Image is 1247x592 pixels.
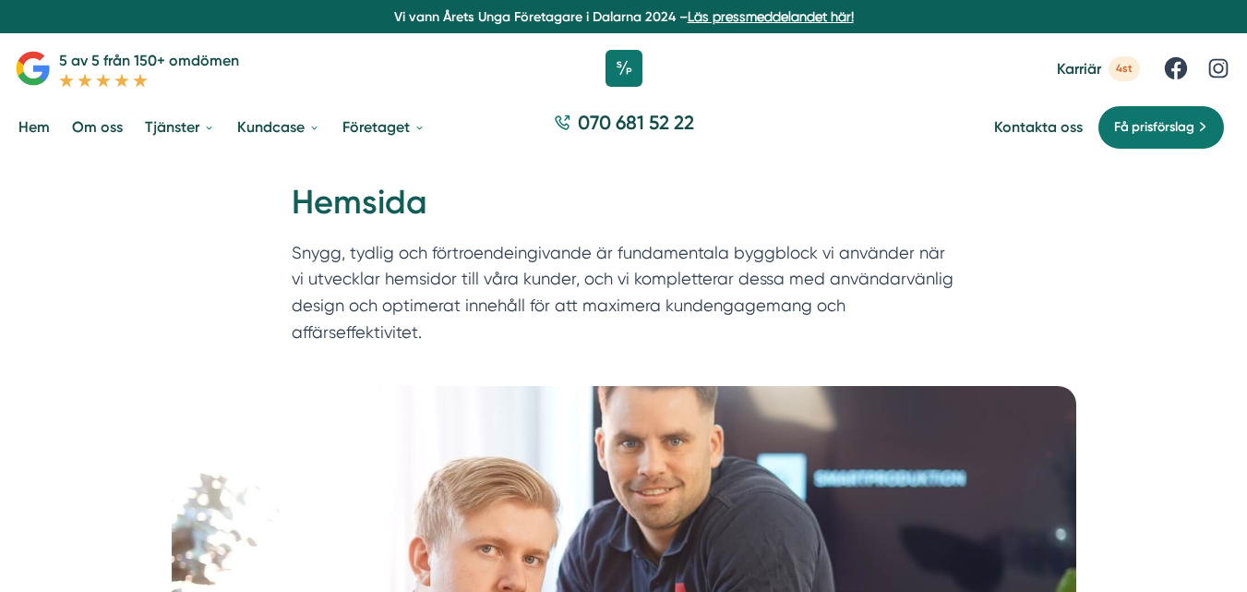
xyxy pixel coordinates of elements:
p: Snygg, tydlig och förtroendeingivande är fundamentala byggblock vi använder när vi utvecklar hems... [292,240,956,355]
p: Vi vann Årets Unga Företagare i Dalarna 2024 – [7,7,1240,26]
a: Kontakta oss [994,118,1083,136]
a: 070 681 52 22 [546,109,701,145]
span: Karriär [1057,60,1101,78]
a: Få prisförslag [1097,105,1225,150]
h1: Hemsida [292,180,956,240]
a: Kundcase [234,103,324,151]
a: Hem [15,103,54,151]
a: Om oss [68,103,126,151]
p: 5 av 5 från 150+ omdömen [59,49,239,72]
a: Tjänster [141,103,219,151]
a: Karriär 4st [1057,56,1140,81]
span: 070 681 52 22 [578,109,694,136]
a: Läs pressmeddelandet här! [688,9,854,24]
a: Företaget [339,103,429,151]
span: 4st [1109,56,1140,81]
span: Få prisförslag [1114,117,1194,138]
